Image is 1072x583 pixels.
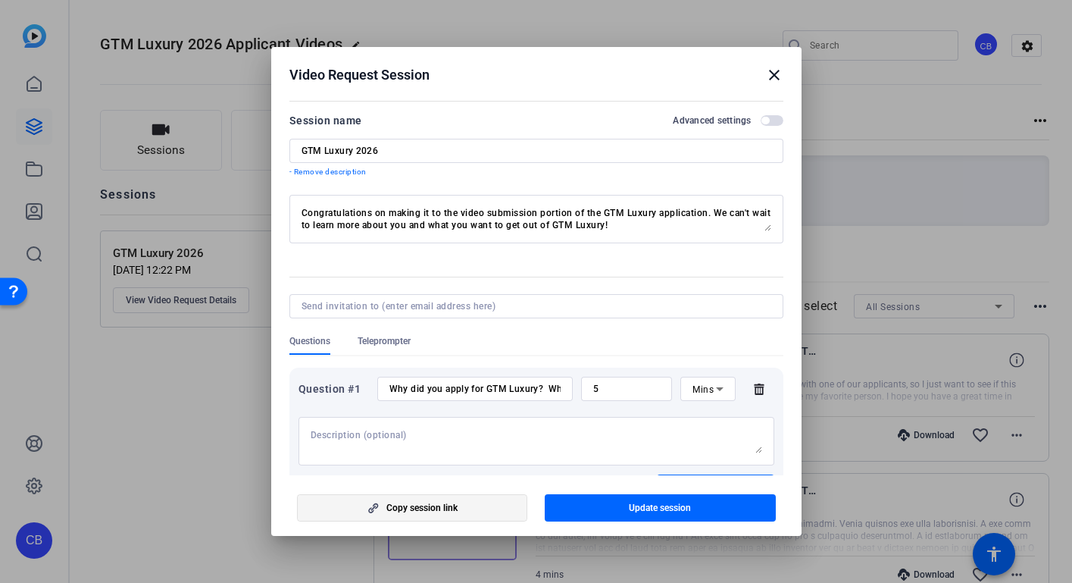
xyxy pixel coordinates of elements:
input: Enter your question here [389,383,561,395]
input: Enter Session Name [302,145,771,157]
span: Teleprompter [358,335,411,347]
span: Questions [289,335,330,347]
span: Copy session link [386,502,458,514]
span: Update session [629,502,691,514]
div: Session name [289,111,362,130]
input: Time [593,383,661,395]
button: Update session [545,494,776,522]
button: Copy session link [297,494,528,522]
h2: Advanced settings [673,114,751,127]
div: Question #1 [298,380,369,398]
input: Send invitation to (enter email address here) [302,300,765,312]
p: - Remove description [289,166,783,178]
button: Add another question [657,475,774,502]
div: Video Request Session [289,66,783,84]
mat-icon: close [765,66,783,84]
span: Mins [692,384,714,395]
